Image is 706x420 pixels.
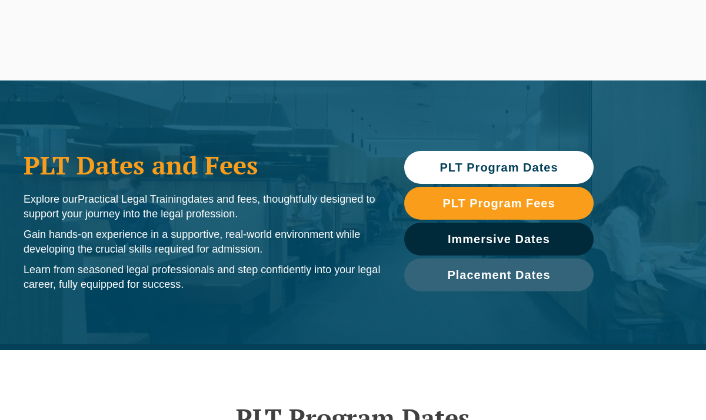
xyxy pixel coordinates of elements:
a: Immersive Dates [404,223,594,256]
p: Learn from seasoned legal professionals and step confidently into your legal career, fully equipp... [24,263,381,292]
span: Placement Dates [447,269,550,281]
a: PLT Program Fees [404,187,594,220]
span: Immersive Dates [448,233,550,245]
h1: PLT Dates and Fees [24,150,381,180]
p: Explore our dates and fees, thoughtfully designed to support your journey into the legal profession. [24,192,381,221]
p: Gain hands-on experience in a supportive, real-world environment while developing the crucial ski... [24,227,381,257]
span: PLT Program Dates [439,162,558,173]
span: PLT Program Fees [442,197,555,209]
a: PLT Program Dates [404,151,594,184]
span: Practical Legal Training [78,193,188,205]
a: Placement Dates [404,258,594,291]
